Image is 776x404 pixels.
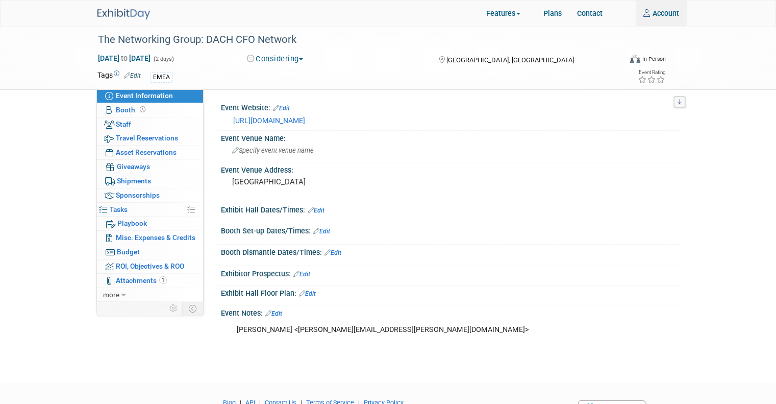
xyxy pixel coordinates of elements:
a: Edit [324,249,341,256]
a: Features [479,2,536,27]
span: Specify event venue name [232,147,314,154]
a: Tasks [97,203,203,217]
button: Considering [243,54,307,64]
a: Edit [308,207,324,214]
a: Playbook [97,217,203,230]
a: Edit [299,290,316,297]
a: Edit [273,105,290,112]
div: EMEA [150,72,173,83]
a: Giveaways [97,160,203,174]
a: ROI, Objectives & ROO [97,259,203,273]
img: Format-Inperson.png [630,55,640,63]
span: Attachments [116,276,167,284]
pre: [GEOGRAPHIC_DATA] [232,177,400,186]
span: Misc. Expenses & Credits [116,233,195,242]
div: [PERSON_NAME] <[PERSON_NAME][EMAIL_ADDRESS][PERSON_NAME][DOMAIN_NAME]> [230,320,587,340]
div: Exhibit Hall Dates/Times: [221,202,679,216]
span: Staff [116,120,131,128]
div: The Networking Group: DACH CFO Network [94,31,618,49]
a: Booth [97,103,203,117]
td: Tags [97,70,141,83]
a: Edit [124,72,141,79]
div: In-Person [642,55,666,63]
div: Event Venue Name: [221,131,679,144]
td: Personalize Event Tab Strip [165,302,183,315]
a: Travel Reservations [97,131,203,145]
span: Asset Reservations [116,148,177,156]
span: more [103,291,119,299]
a: Staff [97,117,203,131]
div: Event Notes: [221,305,679,319]
span: Shipments [117,177,151,185]
a: Plans [536,1,569,26]
a: Misc. Expenses & Credits [97,231,203,245]
span: to [119,54,129,62]
span: Sponsorships [116,191,160,199]
div: Exhibit Hall Floor Plan: [221,286,679,299]
span: 1 [159,276,167,284]
span: Travel Reservations [116,134,178,142]
span: Playbook [117,219,147,227]
td: Toggle Event Tabs [182,302,203,315]
a: [URL][DOMAIN_NAME] [233,116,305,125]
a: Account [636,1,687,26]
span: ROI, Objectives & ROO [116,262,184,270]
span: Booth [116,106,147,114]
span: (2 days) [153,56,174,62]
span: [DATE] [DATE] [97,54,151,63]
div: Booth Dismantle Dates/Times: [221,245,679,258]
span: Budget [117,248,140,256]
a: Contact [569,1,610,26]
a: Attachments1 [97,274,203,288]
div: Exhibitor Prospectus: [221,266,679,279]
a: more [97,288,203,302]
a: Budget [97,245,203,259]
a: Sponsorships [97,188,203,202]
span: Booth not reserved yet [138,106,147,113]
div: Event Rating [638,70,665,75]
span: Tasks [110,205,128,213]
a: Event Information [97,89,203,103]
div: Event Venue Address: [221,162,679,175]
a: Edit [265,310,282,317]
a: Edit [293,271,310,278]
span: Giveaways [117,162,150,171]
a: Shipments [97,174,203,188]
img: ExhibitDay [97,9,150,19]
div: Event Format [584,53,666,68]
a: Asset Reservations [97,146,203,159]
span: Event Information [116,91,173,100]
div: Booth Set-up Dates/Times: [221,223,679,236]
span: [GEOGRAPHIC_DATA], [GEOGRAPHIC_DATA] [446,56,574,64]
div: Event Website: [221,100,679,113]
a: Edit [313,228,330,235]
